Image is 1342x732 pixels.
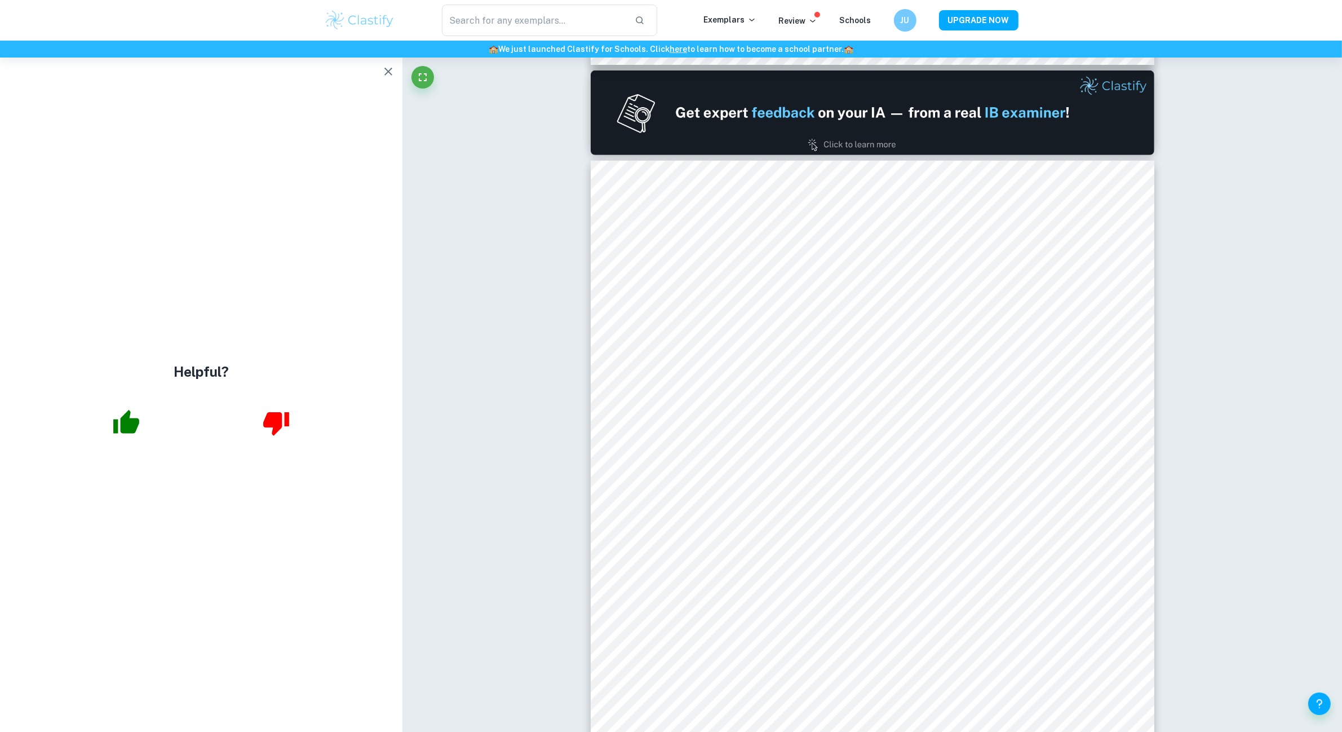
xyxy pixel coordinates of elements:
[174,361,229,382] h4: Helpful?
[670,45,687,54] a: here
[489,45,498,54] span: 🏫
[704,14,756,26] p: Exemplars
[779,15,817,27] p: Review
[898,14,911,27] h6: JU
[2,43,1340,55] h6: We just launched Clastify for Schools. Click to learn how to become a school partner.
[591,70,1154,155] img: Ad
[840,16,871,25] a: Schools
[894,9,916,32] button: JU
[411,66,434,89] button: Fullscreen
[939,10,1018,30] button: UPGRADE NOW
[1308,693,1331,715] button: Help and Feedback
[844,45,853,54] span: 🏫
[324,9,396,32] img: Clastify logo
[442,5,626,36] input: Search for any exemplars...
